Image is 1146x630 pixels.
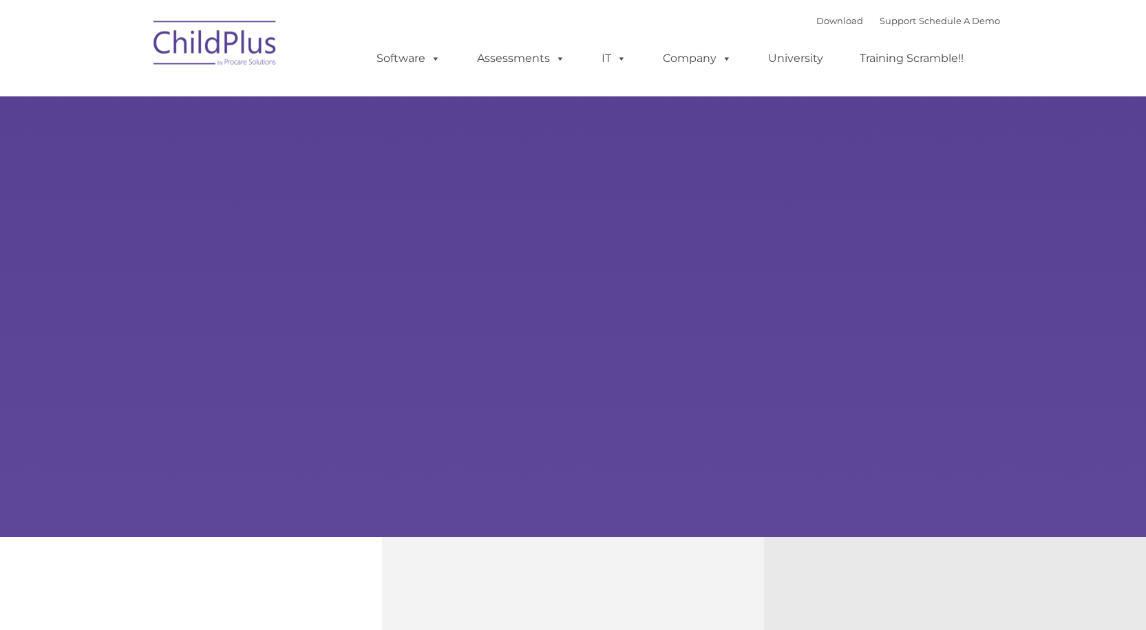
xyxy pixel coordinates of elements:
[588,45,640,72] a: IT
[147,11,284,80] img: ChildPlus by Procare Solutions
[754,45,837,72] a: University
[846,45,977,72] a: Training Scramble!!
[363,45,454,72] a: Software
[463,45,579,72] a: Assessments
[816,15,863,26] a: Download
[816,15,1000,26] font: |
[649,45,745,72] a: Company
[919,15,1000,26] a: Schedule A Demo
[880,15,916,26] a: Support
